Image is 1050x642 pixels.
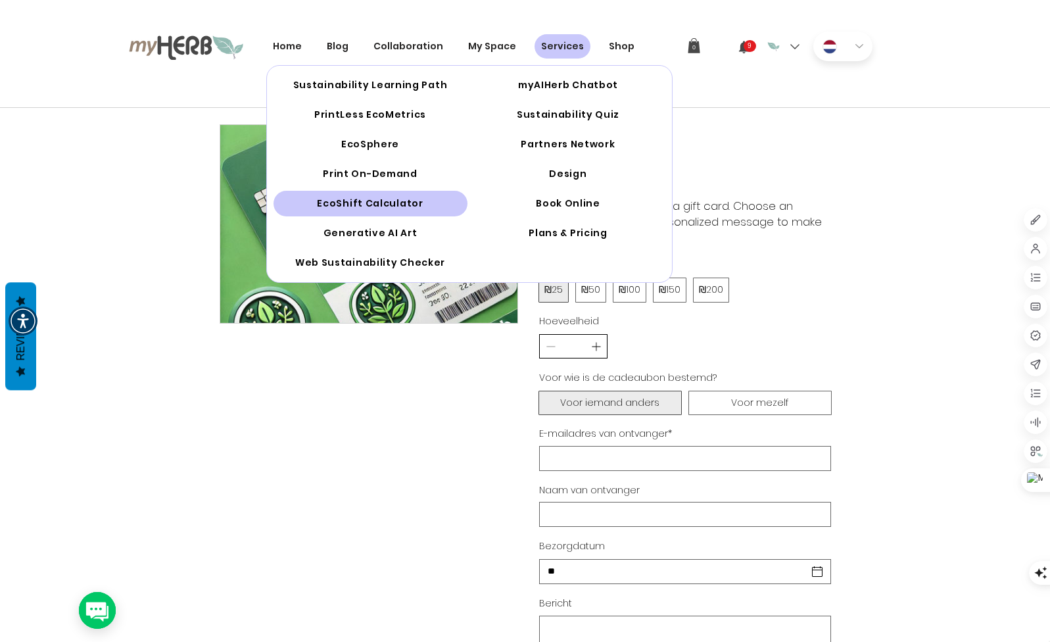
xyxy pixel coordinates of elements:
[535,34,590,59] a: Services
[541,39,584,53] span: Services
[581,284,600,297] span: ₪50
[688,38,700,53] a: Winkelwagen met 0 items
[521,137,615,151] span: Partners Network
[323,226,418,240] span: Generative AI Art
[807,228,1050,642] iframe: Wix Chat
[468,39,516,53] span: My Space
[471,102,665,128] a: Sustainability Quiz
[609,39,634,53] span: Shop
[529,226,608,240] span: Plans & Pricing
[539,167,831,185] p: ₪25
[129,34,244,60] img: myHerb Logo
[539,124,831,157] h1: eGift Card
[314,108,426,122] span: PrintLess EcoMetrics
[9,307,37,335] div: Toegankelijkheid Menu
[273,39,302,53] span: Home
[293,78,448,92] span: Sustainability Learning Path
[367,34,450,59] a: Collaboration
[317,197,423,210] span: EcoShift Calculator
[274,72,467,98] a: Sustainability Learning Path
[471,161,665,187] a: Design
[813,32,872,61] div: Language Selector: Dutch
[373,39,443,53] span: Collaboration
[759,34,801,59] div: account van Aaron Levin
[602,34,641,59] a: Shop
[274,220,467,246] a: Generative AI Art
[518,78,618,92] span: myAIHerb Chatbot
[544,284,563,297] span: ₪25
[536,197,600,210] span: Book Online
[471,72,665,98] a: myAIHerb Chatbot
[274,102,467,128] a: PrintLess EcoMetrics
[539,539,605,553] label: Bezorgdatum
[327,39,348,53] span: Blog
[540,560,807,583] input: Bezorgdatum
[320,34,355,59] a: Blog
[266,59,673,283] div: Services
[274,250,467,276] a: Web Sustainability Checker
[266,34,308,59] a: Home
[823,39,837,54] img: Dutch
[462,34,523,59] a: My Space
[274,161,467,187] a: Print On-Demand
[539,484,640,497] label: Naam van ontvanger
[737,40,751,54] a: 9 Notifications
[560,397,659,410] span: Voor iemand anders
[539,315,599,328] legend: Hoeveelheid
[274,132,467,157] a: EcoSphere
[544,335,558,358] button: Decrease quantity
[549,167,586,181] span: Design
[517,108,619,122] span: Sustainability Quiz
[589,335,603,358] button: Increase quantity
[539,597,831,610] label: Bericht
[731,397,788,410] span: Voor mezelf
[323,167,418,181] span: Print On-Demand
[539,428,672,441] label: E-mailadres van ontvanger
[274,191,467,216] a: EcoShift Calculator
[471,132,665,157] a: Partners Network
[341,137,399,151] span: EcoSphere
[539,198,822,245] span: You can't go wrong with a gift card. Choose an amount and write a personalized message to make th...
[619,284,640,297] span: ₪100
[295,256,445,270] span: Web Sustainability Checker
[471,191,665,216] a: Book Online
[692,44,695,51] text: 0
[699,284,723,297] span: ₪200
[539,372,717,385] legend: Voor wie is de cadeaubon bestemd?
[471,220,665,246] a: Plans & Pricing
[558,340,589,353] input: Aantal
[659,284,680,297] span: ₪150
